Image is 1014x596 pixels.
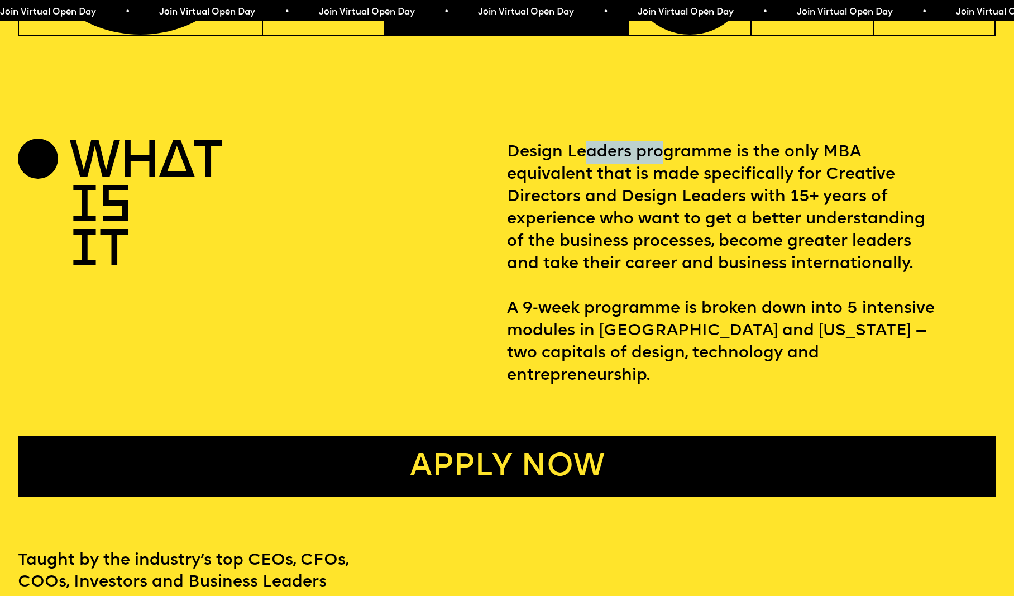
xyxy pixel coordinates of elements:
[443,8,448,17] span: •
[18,436,997,497] a: Apply now
[507,141,996,387] p: Design Leaders programme is the only MBA equivalent that is made specifically for Creative Direct...
[125,8,130,17] span: •
[762,8,767,17] span: •
[922,8,927,17] span: •
[69,141,150,275] h2: WHAT IS IT
[284,8,289,17] span: •
[603,8,608,17] span: •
